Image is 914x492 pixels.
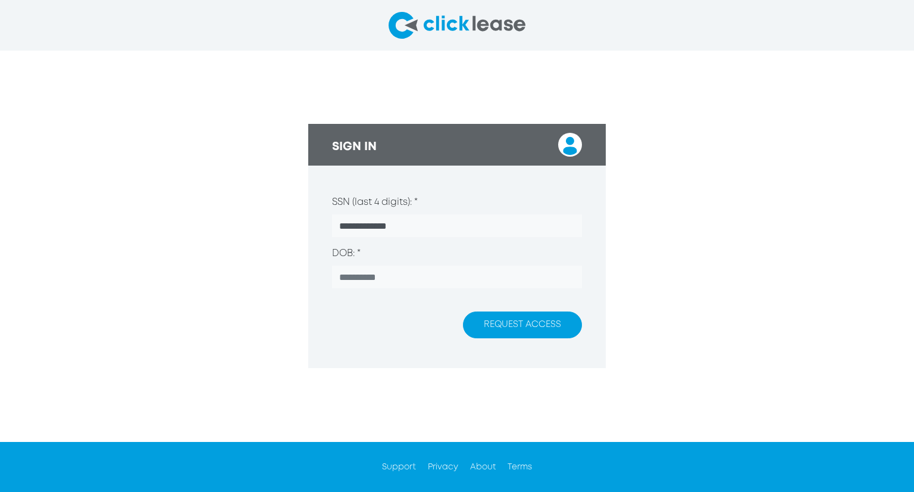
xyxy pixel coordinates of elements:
[382,463,416,471] a: Support
[389,12,525,39] img: clicklease logo
[463,312,582,338] button: REQUEST ACCESS
[558,133,582,157] img: login user
[332,140,377,154] h3: SIGN IN
[332,195,418,210] label: SSN (last 4 digits): *
[470,463,496,471] a: About
[428,463,458,471] a: Privacy
[508,463,532,471] a: Terms
[332,247,361,261] label: DOB: *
